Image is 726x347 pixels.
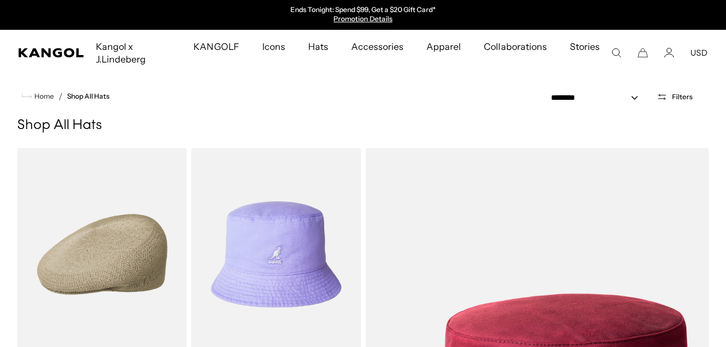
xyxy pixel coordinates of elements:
[262,30,285,63] span: Icons
[251,30,297,63] a: Icons
[182,30,250,63] a: KANGOLF
[193,30,239,63] span: KANGOLF
[245,6,482,24] div: Announcement
[67,92,110,100] a: Shop All Hats
[484,30,546,63] span: Collaborations
[333,14,392,23] a: Promotion Details
[84,30,182,76] a: Kangol x J.Lindeberg
[664,48,674,58] a: Account
[96,30,170,76] span: Kangol x J.Lindeberg
[415,30,472,63] a: Apparel
[290,6,436,15] p: Ends Tonight: Spend $99, Get a $20 Gift Card*
[340,30,415,63] a: Accessories
[17,117,709,134] h1: Shop All Hats
[22,91,54,102] a: Home
[558,30,611,76] a: Stories
[690,48,708,58] button: USD
[650,92,700,102] button: Open filters
[546,92,650,104] select: Sort by: Featured
[351,30,403,63] span: Accessories
[570,30,600,76] span: Stories
[472,30,558,63] a: Collaborations
[32,92,54,100] span: Home
[245,6,482,24] slideshow-component: Announcement bar
[18,48,84,57] a: Kangol
[297,30,340,63] a: Hats
[611,48,622,58] summary: Search here
[672,93,693,101] span: Filters
[245,6,482,24] div: 1 of 2
[638,48,648,58] button: Cart
[426,30,461,63] span: Apparel
[308,30,328,63] span: Hats
[54,89,63,103] li: /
